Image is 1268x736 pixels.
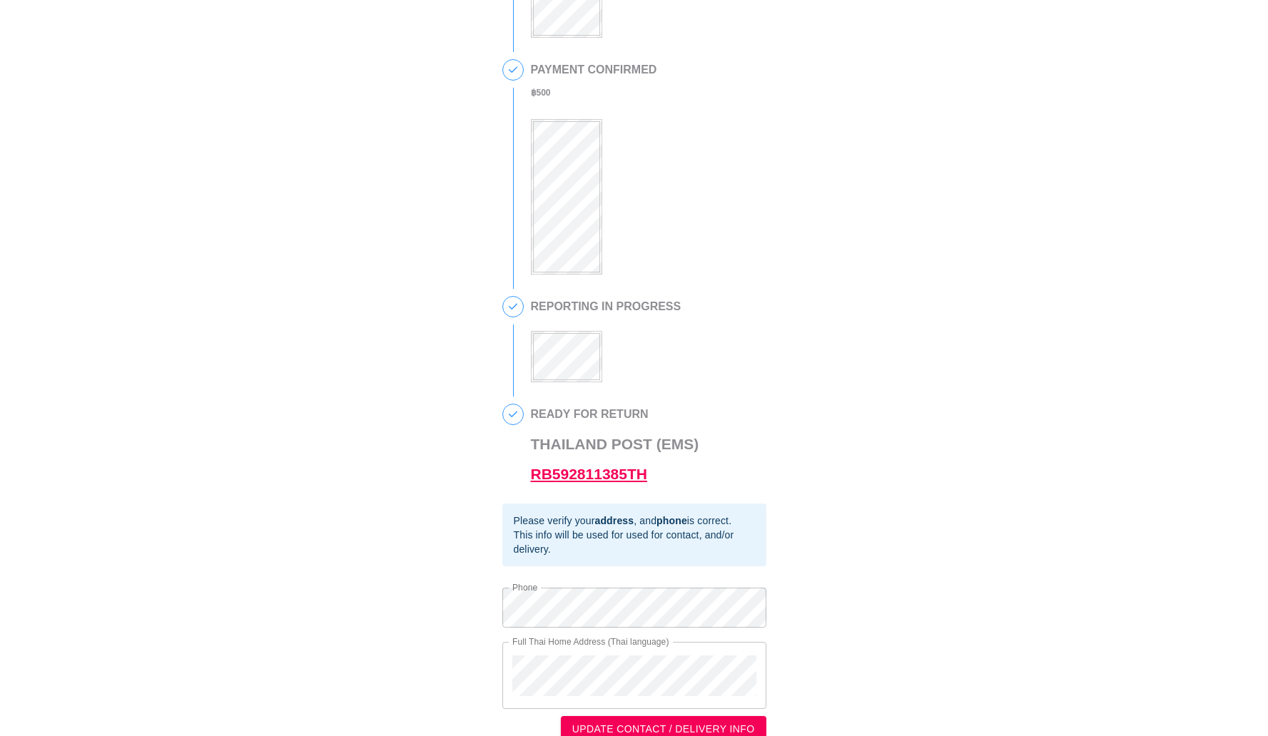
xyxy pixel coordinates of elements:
span: 4 [503,404,523,424]
div: Please verify your , and is correct. [514,513,755,528]
a: RB592811385TH [531,466,647,482]
span: 2 [503,60,523,80]
b: ฿ 500 [531,88,551,98]
h2: REPORTING IN PROGRESS [531,300,681,313]
h3: Thailand Post (EMS) [531,429,699,489]
b: phone [656,515,687,526]
span: 3 [503,297,523,317]
b: address [594,515,634,526]
div: This info will be used for used for contact, and/or delivery. [514,528,755,556]
h2: READY FOR RETURN [531,408,699,421]
h2: PAYMENT CONFIRMED [531,63,657,76]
